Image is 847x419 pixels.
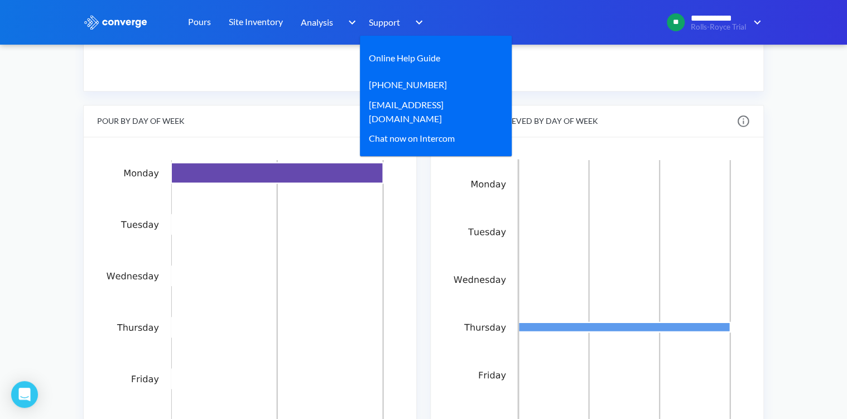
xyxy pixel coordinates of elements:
div: Chat now on Intercom [369,131,455,145]
img: downArrow.svg [341,16,359,29]
img: info.svg [737,114,750,128]
a: [EMAIL_ADDRESS][DOMAIN_NAME] [369,98,494,126]
a: [PHONE_NUMBER] [369,78,447,91]
a: Online Help Guide [369,51,440,65]
span: Rolls-Royce Trial [691,23,746,31]
div: Open Intercom Messenger [11,381,38,408]
span: Analysis [301,15,333,29]
img: downArrow.svg [746,16,764,29]
img: logo_ewhite.svg [83,15,148,30]
span: Support [369,15,400,29]
div: MILESTONES ACHIEVED BY DAY OF WEEK [444,115,598,127]
img: downArrow.svg [408,16,426,29]
div: POUR BY DAY OF WEEK [97,115,185,127]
